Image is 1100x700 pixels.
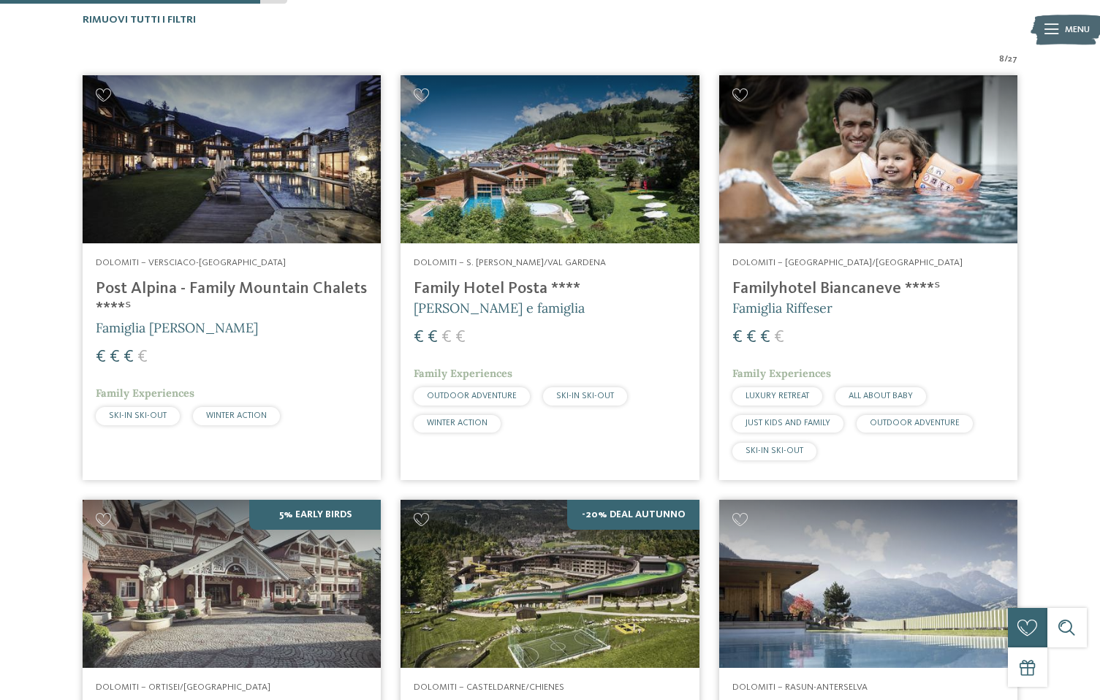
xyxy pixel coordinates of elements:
span: OUTDOOR ADVENTURE [427,392,517,400]
a: Cercate un hotel per famiglie? Qui troverete solo i migliori! Dolomiti – [GEOGRAPHIC_DATA]/[GEOGR... [719,75,1017,480]
span: € [760,329,770,346]
span: Family Experiences [732,367,831,380]
span: SKI-IN SKI-OUT [109,411,167,420]
span: Famiglia [PERSON_NAME] [96,319,258,336]
span: 27 [1008,53,1017,66]
span: ALL ABOUT BABY [849,392,913,400]
span: SKI-IN SKI-OUT [746,446,803,455]
img: Cercate un hotel per famiglie? Qui troverete solo i migliori! [401,500,699,668]
span: OUTDOOR ADVENTURE [870,419,960,427]
h4: Family Hotel Posta **** [414,279,686,299]
span: € [441,329,452,346]
span: Dolomiti – Casteldarne/Chienes [414,682,564,692]
a: Cercate un hotel per famiglie? Qui troverete solo i migliori! Dolomiti – S. [PERSON_NAME]/Val Gar... [401,75,699,480]
span: Dolomiti – Rasun-Anterselva [732,682,868,692]
span: Dolomiti – Ortisei/[GEOGRAPHIC_DATA] [96,682,270,692]
span: Family Experiences [414,367,512,380]
img: Family Spa Grand Hotel Cavallino Bianco ****ˢ [83,500,381,668]
span: € [428,329,438,346]
span: € [746,329,756,346]
span: € [774,329,784,346]
img: Cercate un hotel per famiglie? Qui troverete solo i migliori! [401,75,699,243]
img: Post Alpina - Family Mountain Chalets ****ˢ [83,75,381,243]
span: / [1004,53,1008,66]
span: € [732,329,743,346]
span: WINTER ACTION [427,419,488,427]
span: Famiglia Riffeser [732,300,832,316]
span: Dolomiti – [GEOGRAPHIC_DATA]/[GEOGRAPHIC_DATA] [732,258,963,267]
span: € [137,349,148,366]
span: € [110,349,120,366]
a: Cercate un hotel per famiglie? Qui troverete solo i migliori! Dolomiti – Versciaco-[GEOGRAPHIC_DA... [83,75,381,480]
img: Cercate un hotel per famiglie? Qui troverete solo i migliori! [719,500,1017,668]
span: LUXURY RETREAT [746,392,809,400]
img: Cercate un hotel per famiglie? Qui troverete solo i migliori! [719,75,1017,243]
span: Dolomiti – Versciaco-[GEOGRAPHIC_DATA] [96,258,286,267]
span: € [124,349,134,366]
span: € [96,349,106,366]
span: Rimuovi tutti i filtri [83,15,196,25]
span: € [414,329,424,346]
span: JUST KIDS AND FAMILY [746,419,830,427]
span: WINTER ACTION [206,411,267,420]
h4: Familyhotel Biancaneve ****ˢ [732,279,1004,299]
span: Family Experiences [96,387,194,400]
h4: Post Alpina - Family Mountain Chalets ****ˢ [96,279,368,319]
span: € [455,329,466,346]
span: 8 [999,53,1004,66]
span: SKI-IN SKI-OUT [556,392,614,400]
span: Dolomiti – S. [PERSON_NAME]/Val Gardena [414,258,606,267]
span: [PERSON_NAME] e famiglia [414,300,585,316]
